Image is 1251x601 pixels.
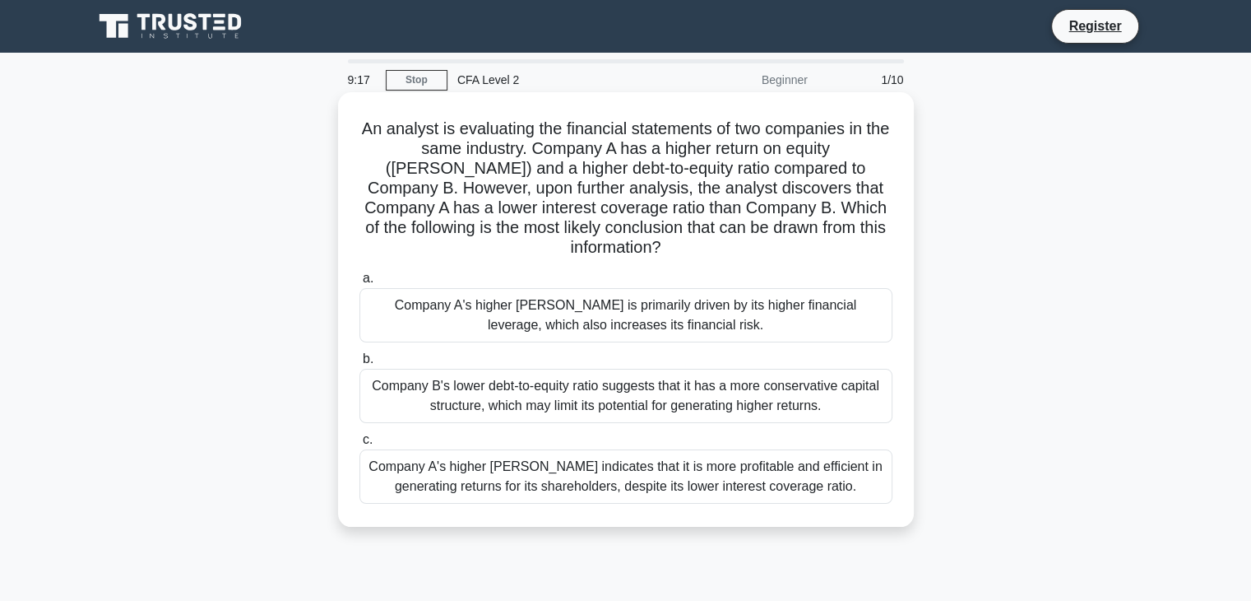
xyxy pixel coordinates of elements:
[358,119,894,259] h5: An analyst is evaluating the financial statements of two companies in the same industry. Company ...
[338,63,386,96] div: 9:17
[674,63,818,96] div: Beginner
[359,288,892,342] div: Company A's higher [PERSON_NAME] is primarily driven by its higher financial leverage, which also...
[386,70,447,91] a: Stop
[363,352,373,366] span: b.
[1059,16,1131,36] a: Register
[363,432,373,446] span: c.
[818,63,914,96] div: 1/10
[359,450,892,504] div: Company A's higher [PERSON_NAME] indicates that it is more profitable and efficient in generating...
[359,369,892,423] div: Company B's lower debt-to-equity ratio suggests that it has a more conservative capital structure...
[447,63,674,96] div: CFA Level 2
[363,271,373,285] span: a.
